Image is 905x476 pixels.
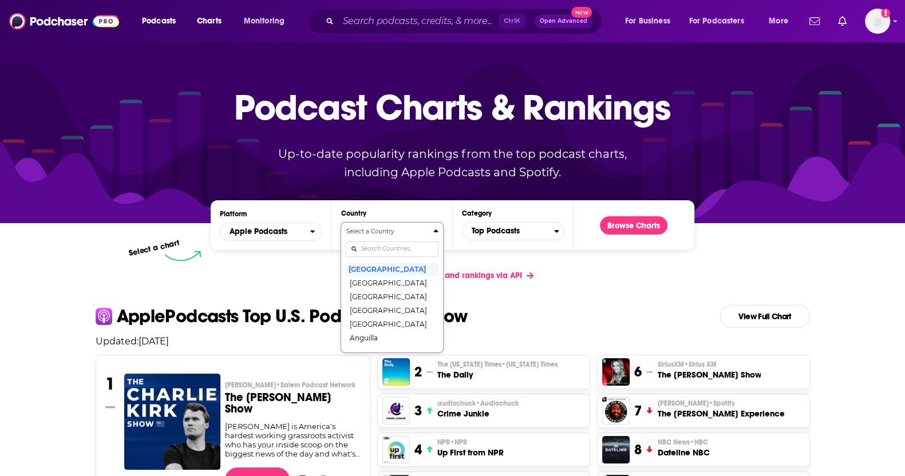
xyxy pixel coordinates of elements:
h3: The [PERSON_NAME] Show [225,392,361,415]
button: [GEOGRAPHIC_DATA] [346,344,438,358]
span: • Spotify [708,399,734,407]
button: open menu [220,223,322,241]
a: The [US_STATE] Times•[US_STATE] TimesThe Daily [437,360,558,380]
svg: Add a profile image [881,9,890,18]
a: SiriusXM•Sirius XMThe [PERSON_NAME] Show [657,360,761,380]
p: Podcast Charts & Rankings [234,70,671,144]
span: Ctrl K [499,14,525,29]
button: Open AdvancedNew [535,14,592,28]
img: Dateline NBC [602,436,630,463]
img: User Profile [865,9,890,34]
span: Logged in as evankrask [865,9,890,34]
p: audiochuck • Audiochuck [437,399,519,408]
button: open menu [617,12,685,30]
p: Select a chart [128,238,181,258]
a: Get podcast charts and rankings via API [362,261,543,289]
span: New [571,7,592,18]
img: The Megyn Kelly Show [602,358,630,386]
button: open menu [761,12,803,30]
span: Charts [197,13,222,29]
a: Crime Junkie [382,397,410,425]
span: [PERSON_NAME] [657,399,734,408]
h3: 1 [105,374,115,394]
a: Show notifications dropdown [805,11,824,31]
h3: 4 [414,441,422,458]
span: Open Advanced [540,18,587,24]
h3: 8 [634,441,642,458]
h3: The [PERSON_NAME] Show [657,369,761,380]
span: Monitoring [244,13,284,29]
button: [GEOGRAPHIC_DATA] [346,317,438,331]
a: The Charlie Kirk Show [124,374,220,470]
span: [PERSON_NAME] [225,380,355,390]
span: Top Podcasts [463,221,554,241]
span: NPR [437,438,467,447]
span: For Business [625,13,670,29]
h3: The [PERSON_NAME] Experience [657,408,784,419]
div: Search podcasts, credits, & more... [318,8,613,34]
h4: Select a Country [346,229,428,235]
a: NBC News•NBCDateline NBC [657,438,709,458]
button: [GEOGRAPHIC_DATA] [346,303,438,317]
p: The New York Times • New York Times [437,360,558,369]
a: Show notifications dropdown [833,11,851,31]
button: Countries [341,222,443,353]
a: [PERSON_NAME]•SpotifyThe [PERSON_NAME] Experience [657,399,784,419]
button: Categories [462,222,564,240]
button: open menu [682,12,761,30]
a: audiochuck•AudiochuckCrime Junkie [437,399,519,419]
span: • NBC [689,438,708,446]
button: Anguilla [346,331,438,344]
h2: Platforms [220,223,322,241]
h3: 3 [414,402,422,419]
button: open menu [134,12,191,30]
a: The Charlie Kirk Show [124,374,220,469]
img: The Daily [382,358,410,386]
img: The Joe Rogan Experience [602,397,630,425]
img: apple Icon [96,308,112,324]
input: Search podcasts, credits, & more... [338,12,499,30]
span: Get podcast charts and rankings via API [372,271,522,280]
a: View Full Chart [720,305,810,328]
button: Browse Charts [600,216,667,235]
span: For Podcasters [689,13,744,29]
button: Show profile menu [865,9,890,34]
h3: 6 [634,363,642,380]
a: [PERSON_NAME]•Salem Podcast NetworkThe [PERSON_NAME] Show [225,380,361,422]
img: Podchaser - Follow, Share and Rate Podcasts [9,10,119,32]
button: [GEOGRAPHIC_DATA] [346,276,438,289]
p: Charlie Kirk • Salem Podcast Network [225,380,361,390]
button: [GEOGRAPHIC_DATA] [346,262,438,276]
p: Updated: [DATE] [86,336,819,347]
h3: Up First from NPR [437,447,504,458]
h3: 2 [414,363,422,380]
p: NBC News • NBC [657,438,709,447]
span: The [US_STATE] Times [437,360,558,369]
span: • Sirius XM [683,360,716,368]
a: Charts [189,12,228,30]
span: audiochuck [437,399,519,408]
span: NBC News [657,438,708,447]
span: • Audiochuck [476,399,519,407]
img: Up First from NPR [382,436,410,463]
img: select arrow [165,251,201,261]
h3: Crime Junkie [437,408,519,419]
h3: Dateline NBC [657,447,709,458]
p: Apple Podcasts Top U.S. Podcasts Right Now [117,307,468,326]
span: • NPR [450,438,467,446]
span: • Salem Podcast Network [276,381,355,389]
p: Up-to-date popularity rankings from the top podcast charts, including Apple Podcasts and Spotify. [256,145,650,181]
button: open menu [236,12,299,30]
